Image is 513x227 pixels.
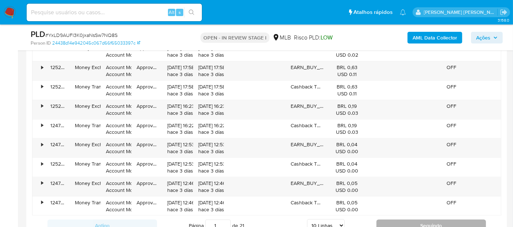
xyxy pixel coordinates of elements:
[500,8,508,16] a: Sair
[424,9,498,16] p: leticia.siqueira@mercadolivre.com
[413,32,457,43] b: AML Data Collector
[272,34,291,42] div: MLB
[471,32,503,43] button: Ações
[52,40,140,46] a: 24438d14e942045c067d66f65033397c
[169,9,175,16] span: Alt
[294,34,333,42] span: Risco PLD:
[400,9,406,15] a: Notificações
[200,33,269,43] p: OPEN - IN REVIEW STAGE I
[498,17,509,23] span: 3.158.0
[407,32,462,43] button: AML Data Collector
[45,31,118,39] span: # YxLD9AUFl3K0jxaNsSw7NQ8S
[31,28,45,40] b: PLD
[27,8,202,17] input: Pesquise usuários ou casos...
[476,32,490,43] span: Ações
[31,40,51,46] b: Person ID
[184,7,199,18] button: search-icon
[321,33,333,42] span: LOW
[179,9,181,16] span: s
[353,8,393,16] span: Atalhos rápidos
